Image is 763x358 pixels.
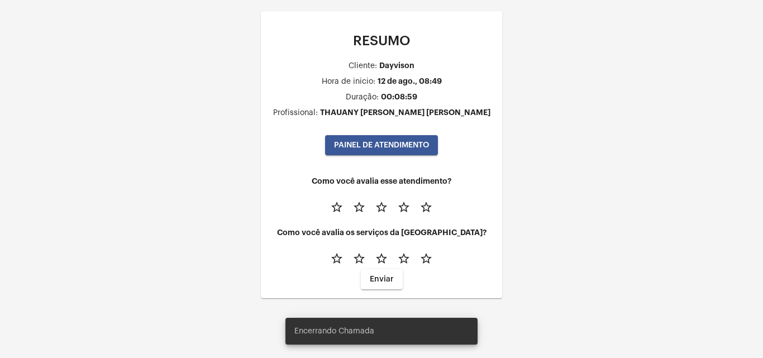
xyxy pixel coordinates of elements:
div: THAUANY [PERSON_NAME] [PERSON_NAME] [320,108,490,117]
div: 00:08:59 [381,93,417,101]
div: Cliente: [349,62,377,70]
div: Profissional: [273,109,318,117]
mat-icon: star_border [352,252,366,265]
span: Encerrando Chamada [294,326,374,337]
div: Hora de inicio: [322,78,375,86]
div: Duração: [346,93,379,102]
h4: Como você avalia esse atendimento? [270,177,493,185]
div: 12 de ago., 08:49 [378,77,442,85]
mat-icon: star_border [352,201,366,214]
mat-icon: star_border [330,252,344,265]
mat-icon: star_border [419,252,433,265]
mat-icon: star_border [419,201,433,214]
mat-icon: star_border [330,201,344,214]
mat-icon: star_border [375,252,388,265]
button: Enviar [361,269,403,289]
span: Enviar [370,275,394,283]
h4: Como você avalia os serviços da [GEOGRAPHIC_DATA]? [270,228,493,237]
div: Dayvison [379,61,414,70]
p: RESUMO [270,34,493,48]
button: PAINEL DE ATENDIMENTO [325,135,438,155]
span: PAINEL DE ATENDIMENTO [334,141,429,149]
mat-icon: star_border [397,252,411,265]
mat-icon: star_border [375,201,388,214]
mat-icon: star_border [397,201,411,214]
